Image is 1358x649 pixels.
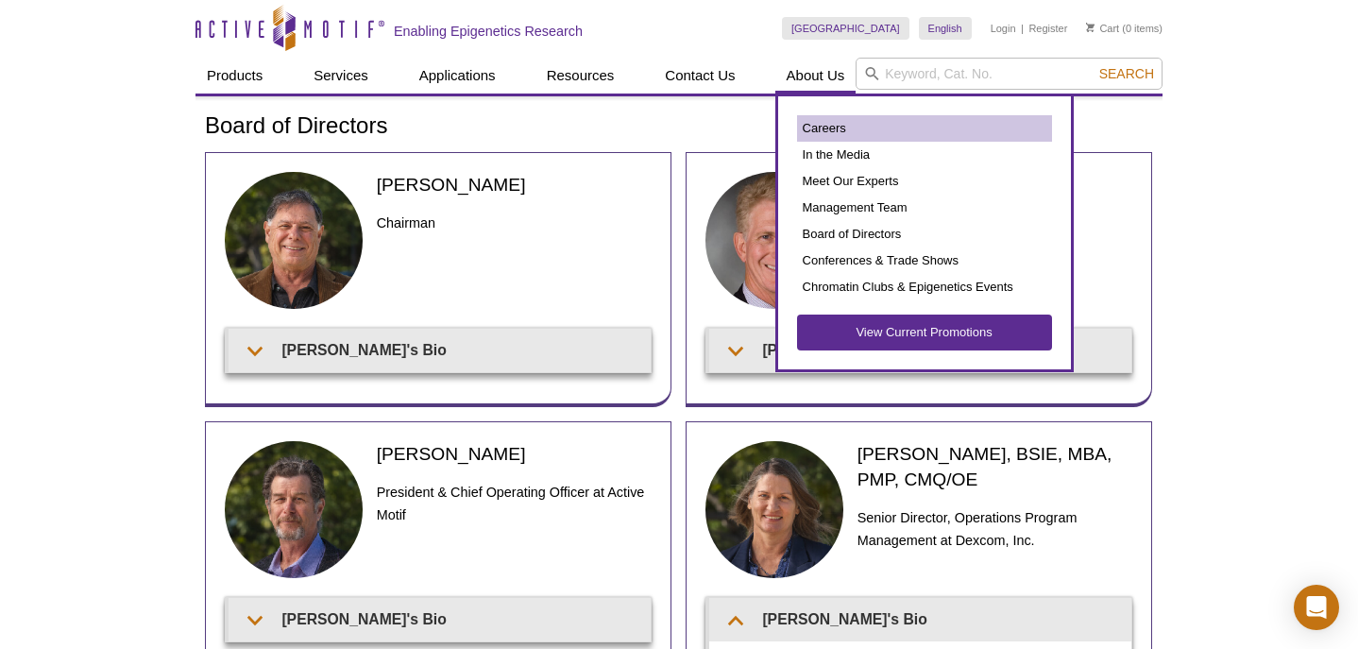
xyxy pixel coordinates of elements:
h3: Chairman [377,212,652,234]
h1: Board of Directors [205,113,1153,141]
h2: [PERSON_NAME], BSIE, MBA, PMP, CMQ/OE [857,441,1132,492]
span: Search [1099,66,1154,81]
h3: President & Chief Operating Officer at Active Motif [377,481,652,526]
a: Applications [408,58,507,94]
img: Tammy Brach headshot [705,441,843,579]
div: Open Intercom Messenger [1294,585,1339,630]
a: Conferences & Trade Shows [797,248,1052,274]
a: Resources [535,58,626,94]
a: Management Team [797,195,1052,221]
summary: [PERSON_NAME]'s Bio [229,329,651,371]
input: Keyword, Cat. No. [856,58,1163,90]
img: Joe headshot [225,172,363,310]
li: (0 items) [1086,17,1163,40]
a: Contact Us [654,58,746,94]
summary: [PERSON_NAME]'s Bio [229,598,651,640]
img: Your Cart [1086,23,1095,32]
a: Careers [797,115,1052,142]
a: Login [991,22,1016,35]
a: Cart [1086,22,1119,35]
a: Board of Directors [797,221,1052,248]
a: Products [195,58,274,94]
a: Meet Our Experts [797,168,1052,195]
a: Services [302,58,380,94]
h3: Senior Director, Operations Program Management at Dexcom, Inc. [857,506,1132,552]
a: [GEOGRAPHIC_DATA] [782,17,909,40]
a: English [919,17,972,40]
a: Chromatin Clubs & Epigenetics Events [797,274,1052,300]
summary: [PERSON_NAME] Bio [709,329,1131,371]
button: Search [1094,65,1160,82]
a: Register [1028,22,1067,35]
h2: [PERSON_NAME] [377,441,652,467]
h2: [PERSON_NAME] [377,172,652,197]
summary: [PERSON_NAME]'s Bio [709,598,1131,640]
img: Ted DeFrank headshot [225,441,363,579]
a: In the Media [797,142,1052,168]
li: | [1021,17,1024,40]
a: View Current Promotions [797,315,1052,350]
h2: Enabling Epigenetics Research [394,23,583,40]
img: Wainwright headshot [705,172,843,310]
a: About Us [775,58,857,94]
